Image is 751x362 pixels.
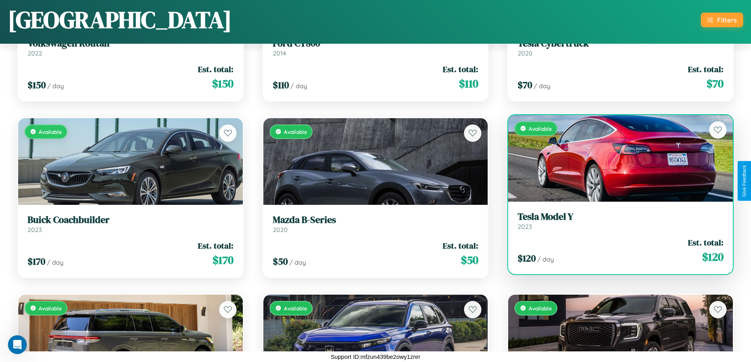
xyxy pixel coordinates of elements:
span: Available [39,128,62,135]
a: Buick Coachbuilder2023 [28,214,233,234]
span: / day [47,82,64,90]
span: / day [289,258,306,266]
a: Tesla Cybertruck2020 [518,38,723,57]
span: $ 150 [212,76,233,91]
h3: Tesla Model Y [518,211,723,223]
span: Est. total: [443,240,478,251]
span: Available [529,305,552,312]
span: / day [47,258,63,266]
span: Available [284,128,307,135]
span: $ 70 [706,76,723,91]
h3: Ford CT800 [273,38,479,49]
h3: Tesla Cybertruck [518,38,723,49]
a: Ford CT8002014 [273,38,479,57]
a: Tesla Model Y2023 [518,211,723,230]
span: 2023 [28,226,42,234]
span: $ 110 [273,78,289,91]
span: Est. total: [688,63,723,75]
span: $ 170 [28,255,45,268]
a: Volkswagen Routan2022 [28,38,233,57]
span: Est. total: [688,237,723,248]
h3: Volkswagen Routan [28,38,233,49]
span: Available [529,125,552,132]
div: Give Feedback [742,165,747,197]
span: / day [291,82,307,90]
p: Support ID: mfzun439be2owy1znrr [331,351,421,362]
span: 2020 [518,49,533,57]
span: 2020 [273,226,288,234]
span: / day [537,255,554,263]
span: Available [284,305,307,312]
span: 2023 [518,223,532,230]
span: / day [534,82,550,90]
h3: Buick Coachbuilder [28,214,233,226]
span: 2022 [28,49,42,57]
span: Est. total: [198,240,233,251]
iframe: Intercom live chat [8,335,27,354]
span: $ 50 [461,252,478,268]
span: $ 50 [273,255,288,268]
span: $ 120 [518,252,536,265]
span: Est. total: [443,63,478,75]
span: Est. total: [198,63,233,75]
span: Available [39,305,62,312]
span: $ 110 [459,76,478,91]
div: Filters [717,16,737,24]
span: $ 170 [212,252,233,268]
button: Filters [701,13,743,27]
span: $ 150 [28,78,46,91]
span: 2014 [273,49,286,57]
span: $ 70 [518,78,532,91]
h3: Mazda B-Series [273,214,479,226]
h1: [GEOGRAPHIC_DATA] [8,4,232,36]
span: $ 120 [702,249,723,265]
a: Mazda B-Series2020 [273,214,479,234]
